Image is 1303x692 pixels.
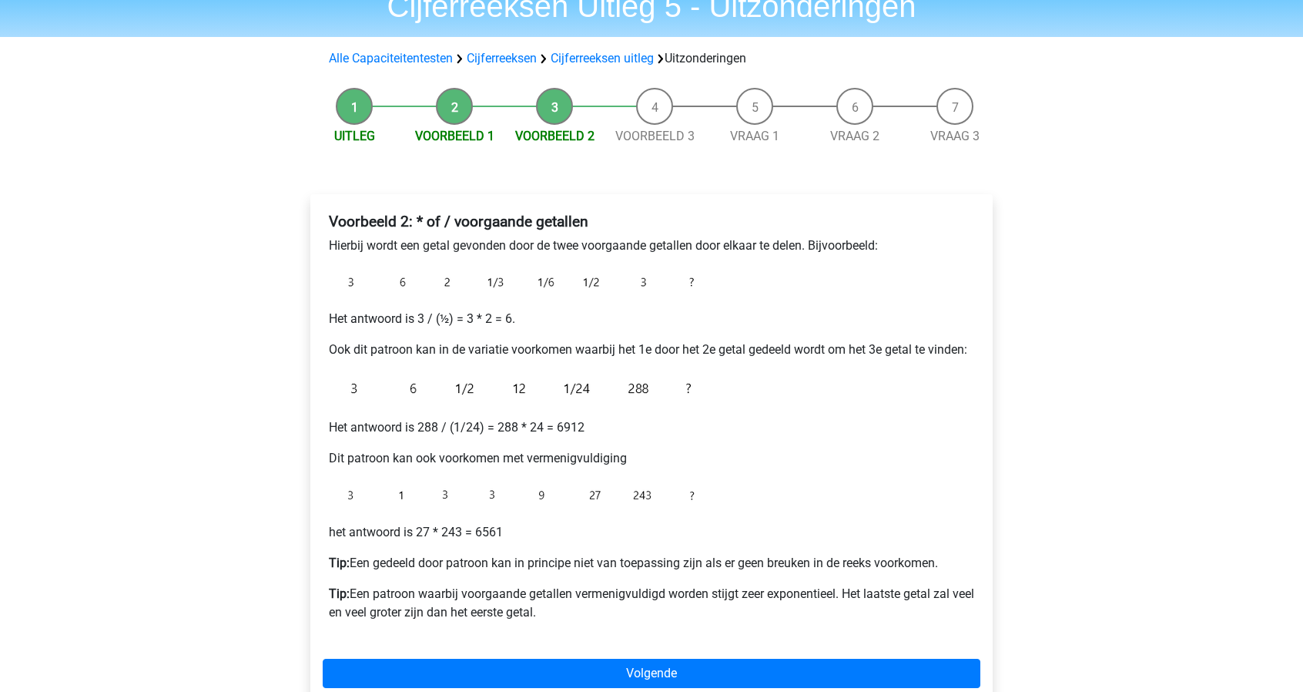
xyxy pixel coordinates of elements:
[329,267,714,297] img: Exceptions_example_2_1.png
[329,585,974,622] p: Een patroon waarbij voorgaande getallen vermenigvuldigd worden stijgt zeer exponentieel. Het laat...
[615,129,695,143] a: Voorbeeld 3
[329,480,714,511] img: Exceptions_example_2_3.png
[515,129,595,143] a: Voorbeeld 2
[334,129,375,143] a: Uitleg
[329,51,453,66] a: Alle Capaciteitentesten
[329,586,350,601] b: Tip:
[329,523,974,542] p: het antwoord is 27 * 243 = 6561
[329,341,974,359] p: Ook dit patroon kan in de variatie voorkomen waarbij het 1e door het 2e getal gedeeld wordt om he...
[467,51,537,66] a: Cijferreeksen
[930,129,980,143] a: Vraag 3
[323,49,980,68] div: Uitzonderingen
[323,659,980,688] a: Volgende
[329,213,588,230] b: Voorbeeld 2: * of / voorgaande getallen
[830,129,879,143] a: Vraag 2
[329,556,350,570] b: Tip:
[551,51,654,66] a: Cijferreeksen uitleg
[329,554,974,573] p: Een gedeeld door patroon kan in principe niet van toepassing zijn als er geen breuken in de reeks...
[415,129,494,143] a: Voorbeeld 1
[329,449,974,468] p: Dit patroon kan ook voorkomen met vermenigvuldiging
[329,371,714,406] img: Exceptions_example_2_2.png
[730,129,779,143] a: Vraag 1
[329,310,974,328] p: Het antwoord is 3 / (½) = 3 * 2 = 6.
[329,418,974,437] p: Het antwoord is 288 / (1/24) = 288 * 24 = 6912
[329,237,974,255] p: Hierbij wordt een getal gevonden door de twee voorgaande getallen door elkaar te delen. Bijvoorbe...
